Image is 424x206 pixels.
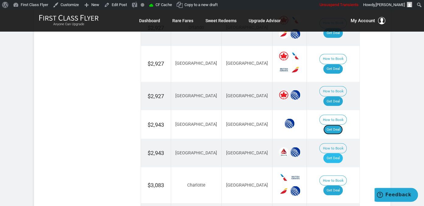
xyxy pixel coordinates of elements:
span: $2,927 [148,93,164,99]
span: Air Canada [279,90,289,100]
button: How to Book [319,143,347,153]
span: United [290,186,300,196]
span: [GEOGRAPHIC_DATA] [226,122,268,127]
span: $3,083 [148,182,164,188]
span: American Airlines [279,173,289,182]
span: United [285,118,294,128]
span: [GEOGRAPHIC_DATA] [226,150,268,155]
button: How to Book [319,115,347,125]
a: Get Deal [323,153,343,163]
span: United [290,90,300,100]
span: My Account [351,17,375,24]
span: United [290,147,300,157]
span: [GEOGRAPHIC_DATA] [175,150,217,155]
span: [GEOGRAPHIC_DATA] [226,93,268,98]
span: [GEOGRAPHIC_DATA] [175,122,217,127]
img: First Class Flyer [39,15,99,21]
button: How to Book [319,86,347,96]
a: Upgrade Advisor [249,15,281,26]
span: British Airways [279,65,289,74]
span: Delta Airlines [279,147,289,157]
button: My Account [351,17,385,24]
iframe: Opens a widget where you can find more information [374,188,418,203]
span: $2,943 [148,121,164,128]
span: Air Canada [279,51,289,61]
span: British Airways [290,173,300,182]
button: How to Book [319,54,347,64]
small: Anyone Can Upgrade [39,22,99,26]
span: [GEOGRAPHIC_DATA] [175,93,217,98]
span: [GEOGRAPHIC_DATA] [175,61,217,66]
a: First Class FlyerAnyone Can Upgrade [39,15,99,27]
span: [PERSON_NAME] [376,2,405,7]
span: Iberia [290,65,300,74]
a: Dashboard [139,15,160,26]
span: $2,927 [148,60,164,67]
span: American Airlines [290,51,300,61]
span: [GEOGRAPHIC_DATA] [226,61,268,66]
span: United [290,29,300,39]
span: Unsuspend Transients [320,2,359,7]
span: Charlotte [187,182,205,187]
span: Iberia [279,186,289,196]
button: How to Book [319,175,347,186]
span: [GEOGRAPHIC_DATA] [226,182,268,187]
a: Get Deal [323,185,343,195]
a: Get Deal [323,64,343,74]
a: Sweet Redeems [205,15,237,26]
a: Get Deal [323,96,343,106]
span: $2,943 [148,149,164,156]
a: Rare Fares [172,15,193,26]
a: Get Deal [323,28,343,38]
span: Iberia [279,29,289,39]
a: Get Deal [323,125,343,134]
